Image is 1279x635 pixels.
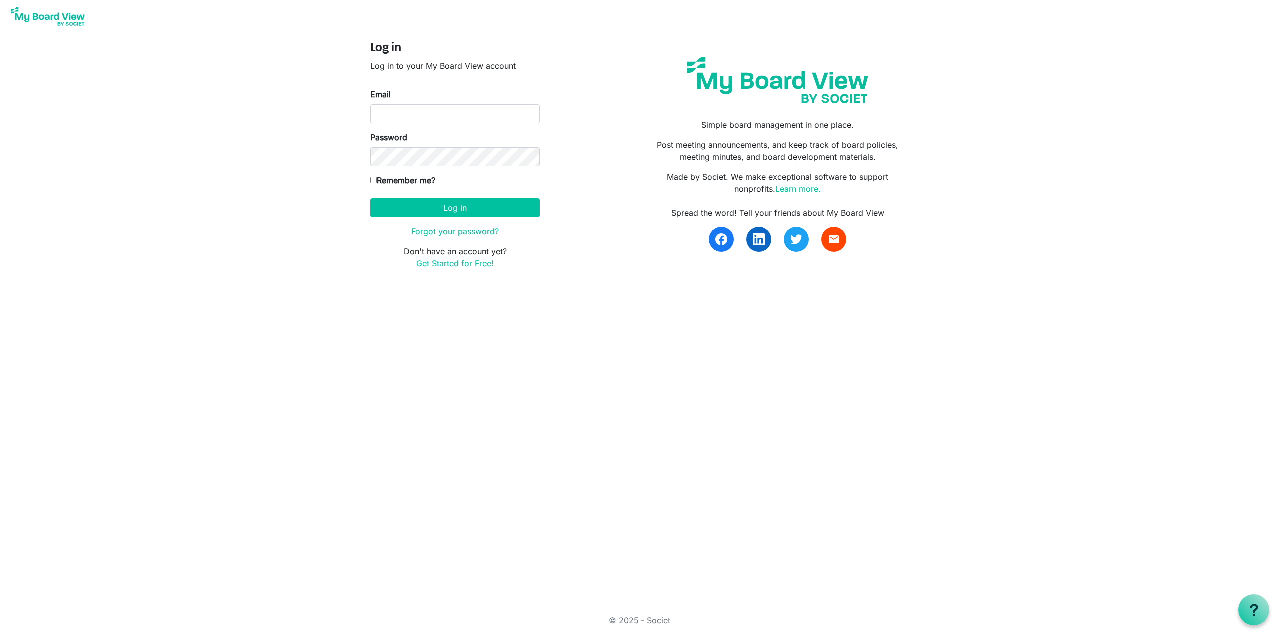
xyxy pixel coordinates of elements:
a: email [821,227,846,252]
h4: Log in [370,41,540,56]
a: Learn more. [775,184,821,194]
img: linkedin.svg [753,233,765,245]
p: Made by Societ. We make exceptional software to support nonprofits. [647,171,909,195]
a: Get Started for Free! [416,258,494,268]
button: Log in [370,198,540,217]
a: © 2025 - Societ [609,615,670,625]
img: My Board View Logo [8,4,88,29]
p: Log in to your My Board View account [370,60,540,72]
img: facebook.svg [715,233,727,245]
label: Email [370,88,391,100]
img: twitter.svg [790,233,802,245]
p: Don't have an account yet? [370,245,540,269]
label: Remember me? [370,174,435,186]
img: my-board-view-societ.svg [679,49,876,111]
a: Forgot your password? [411,226,499,236]
p: Simple board management in one place. [647,119,909,131]
div: Spread the word! Tell your friends about My Board View [647,207,909,219]
input: Remember me? [370,177,377,183]
span: email [828,233,840,245]
label: Password [370,131,407,143]
p: Post meeting announcements, and keep track of board policies, meeting minutes, and board developm... [647,139,909,163]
